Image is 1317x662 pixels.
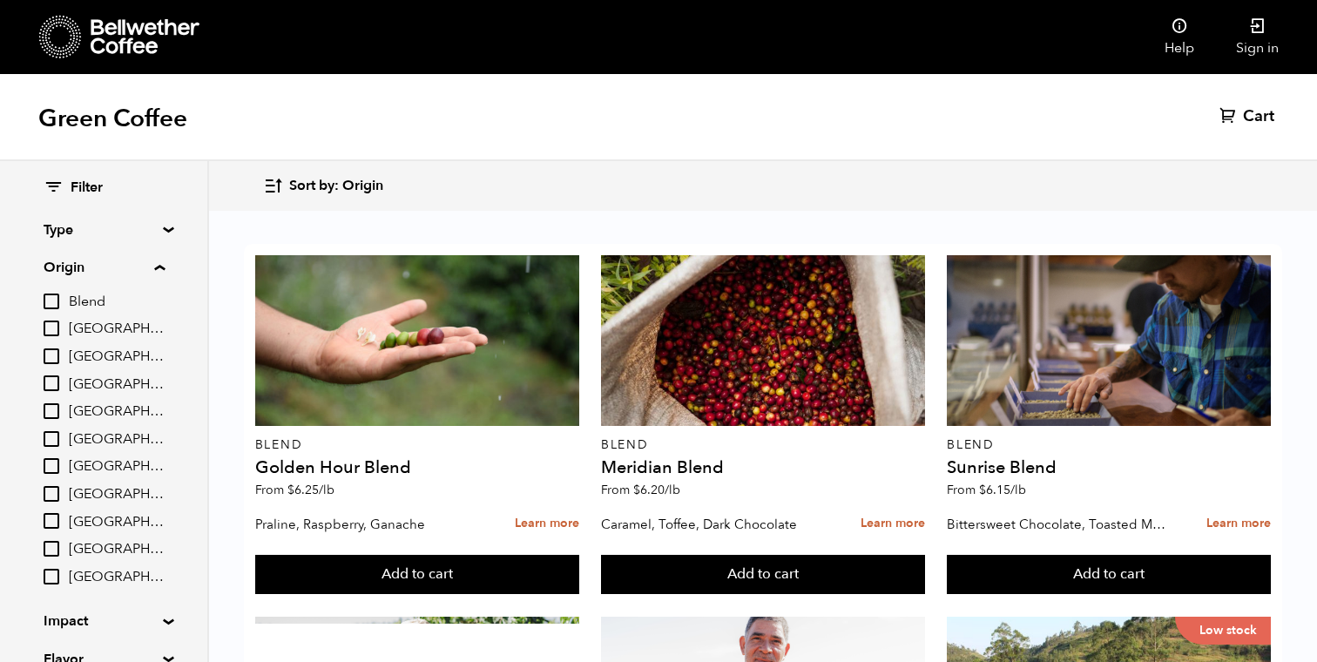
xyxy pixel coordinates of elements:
[44,257,165,278] summary: Origin
[665,482,680,498] span: /lb
[947,555,1271,595] button: Add to cart
[69,485,165,504] span: [GEOGRAPHIC_DATA]
[173,101,187,115] img: tab_keywords_by_traffic_grey.svg
[255,439,579,451] p: Blend
[601,555,925,595] button: Add to cart
[69,540,165,559] span: [GEOGRAPHIC_DATA]
[1175,617,1271,645] p: Low stock
[1010,482,1026,498] span: /lb
[1243,106,1274,127] span: Cart
[69,293,165,312] span: Blend
[44,220,164,240] summary: Type
[44,375,59,391] input: [GEOGRAPHIC_DATA]
[45,45,192,59] div: Domain: [DOMAIN_NAME]
[44,348,59,364] input: [GEOGRAPHIC_DATA]
[66,103,156,114] div: Domain Overview
[861,505,925,543] a: Learn more
[69,348,165,367] span: [GEOGRAPHIC_DATA]
[979,482,986,498] span: $
[192,103,294,114] div: Keywords by Traffic
[263,165,383,206] button: Sort by: Origin
[947,511,1167,537] p: Bittersweet Chocolate, Toasted Marshmallow, Candied Orange, Praline
[947,482,1026,498] span: From
[44,486,59,502] input: [GEOGRAPHIC_DATA]
[71,179,103,198] span: Filter
[44,403,59,419] input: [GEOGRAPHIC_DATA]
[44,513,59,529] input: [GEOGRAPHIC_DATA]
[44,458,59,474] input: [GEOGRAPHIC_DATA]
[47,101,61,115] img: tab_domain_overview_orange.svg
[28,45,42,59] img: website_grey.svg
[44,431,59,447] input: [GEOGRAPHIC_DATA]
[633,482,680,498] bdi: 6.20
[289,177,383,196] span: Sort by: Origin
[69,568,165,587] span: [GEOGRAPHIC_DATA]
[1219,106,1279,127] a: Cart
[44,294,59,309] input: Blend
[947,459,1271,476] h4: Sunrise Blend
[1206,505,1271,543] a: Learn more
[44,611,164,632] summary: Impact
[255,459,579,476] h4: Golden Hour Blend
[44,321,59,336] input: [GEOGRAPHIC_DATA]
[601,511,821,537] p: Caramel, Toffee, Dark Chocolate
[69,513,165,532] span: [GEOGRAPHIC_DATA]
[28,28,42,42] img: logo_orange.svg
[38,103,187,134] h1: Green Coffee
[69,457,165,476] span: [GEOGRAPHIC_DATA]
[601,482,680,498] span: From
[319,482,334,498] span: /lb
[515,505,579,543] a: Learn more
[69,430,165,449] span: [GEOGRAPHIC_DATA]
[287,482,294,498] span: $
[69,320,165,339] span: [GEOGRAPHIC_DATA]
[44,541,59,557] input: [GEOGRAPHIC_DATA]
[601,459,925,476] h4: Meridian Blend
[49,28,85,42] div: v 4.0.25
[947,439,1271,451] p: Blend
[44,569,59,584] input: [GEOGRAPHIC_DATA]
[633,482,640,498] span: $
[979,482,1026,498] bdi: 6.15
[69,375,165,395] span: [GEOGRAPHIC_DATA]
[69,402,165,422] span: [GEOGRAPHIC_DATA]
[255,482,334,498] span: From
[287,482,334,498] bdi: 6.25
[601,439,925,451] p: Blend
[255,511,476,537] p: Praline, Raspberry, Ganache
[255,555,579,595] button: Add to cart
